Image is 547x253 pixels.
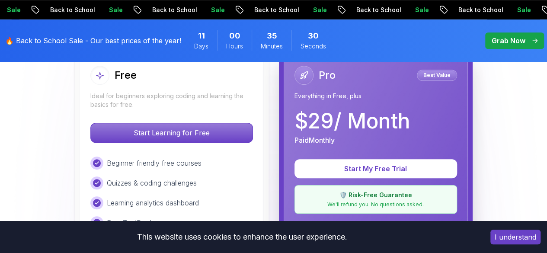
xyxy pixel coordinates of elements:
[294,159,457,178] button: Start My Free Trial
[107,198,199,208] p: Learning analytics dashboard
[115,68,137,82] h2: Free
[107,158,202,168] p: Beginner friendly free courses
[294,135,335,145] p: Paid Monthly
[300,191,451,199] p: 🛡️ Risk-Free Guarantee
[198,30,205,42] span: 11 Days
[295,6,323,14] p: Sale
[418,71,456,80] p: Best Value
[90,128,253,137] a: Start Learning for Free
[267,30,277,42] span: 35 Minutes
[90,92,253,109] p: Ideal for beginners exploring coding and learning the basics for free.
[237,6,295,14] p: Back to School
[301,42,326,51] span: Seconds
[194,42,208,51] span: Days
[32,6,91,14] p: Back to School
[193,6,221,14] p: Sale
[397,6,425,14] p: Sale
[339,6,397,14] p: Back to School
[5,35,181,46] p: 🔥 Back to School Sale - Our best prices of the year!
[492,35,525,46] p: Grab Now
[6,227,477,247] div: This website uses cookies to enhance the user experience.
[134,6,193,14] p: Back to School
[107,218,157,228] p: Free TextBooks
[294,111,410,131] p: $ 29 / Month
[308,30,319,42] span: 30 Seconds
[380,221,423,227] span: ✓ 7-day free trial
[319,68,336,82] h2: Pro
[229,30,240,42] span: 0 Hours
[226,42,243,51] span: Hours
[499,6,527,14] p: Sale
[294,92,457,100] p: Everything in Free, plus
[300,201,451,208] p: We'll refund you. No questions asked.
[90,123,253,143] button: Start Learning for Free
[328,221,373,227] span: ✓ Cancel anytime
[305,163,447,174] p: Start My Free Trial
[261,42,283,51] span: Minutes
[91,123,253,142] p: Start Learning for Free
[107,178,197,188] p: Quizzes & coding challenges
[441,6,499,14] p: Back to School
[490,230,541,244] button: Accept cookies
[91,6,119,14] p: Sale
